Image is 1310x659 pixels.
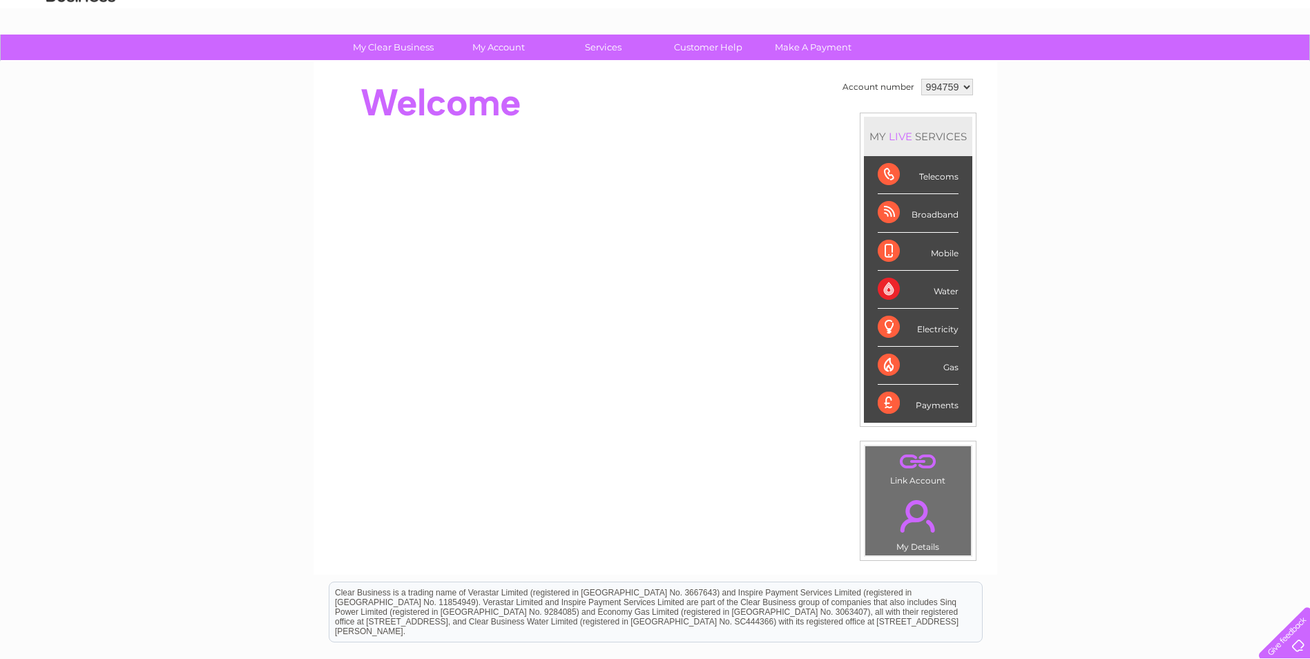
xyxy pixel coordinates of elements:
[1050,7,1145,24] a: 0333 014 3131
[878,271,959,309] div: Water
[878,347,959,385] div: Gas
[651,35,765,60] a: Customer Help
[441,35,555,60] a: My Account
[1264,59,1297,69] a: Log out
[329,8,982,67] div: Clear Business is a trading name of Verastar Limited (registered in [GEOGRAPHIC_DATA] No. 3667643...
[1101,59,1132,69] a: Energy
[878,309,959,347] div: Electricity
[869,492,967,540] a: .
[878,194,959,232] div: Broadband
[1067,59,1093,69] a: Water
[756,35,870,60] a: Make A Payment
[878,385,959,422] div: Payments
[864,117,972,156] div: MY SERVICES
[1218,59,1252,69] a: Contact
[878,156,959,194] div: Telecoms
[1140,59,1182,69] a: Telecoms
[546,35,660,60] a: Services
[46,36,116,78] img: logo.png
[1190,59,1210,69] a: Blog
[886,130,915,143] div: LIVE
[865,446,972,489] td: Link Account
[336,35,450,60] a: My Clear Business
[878,233,959,271] div: Mobile
[839,75,918,99] td: Account number
[865,488,972,556] td: My Details
[869,450,967,474] a: .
